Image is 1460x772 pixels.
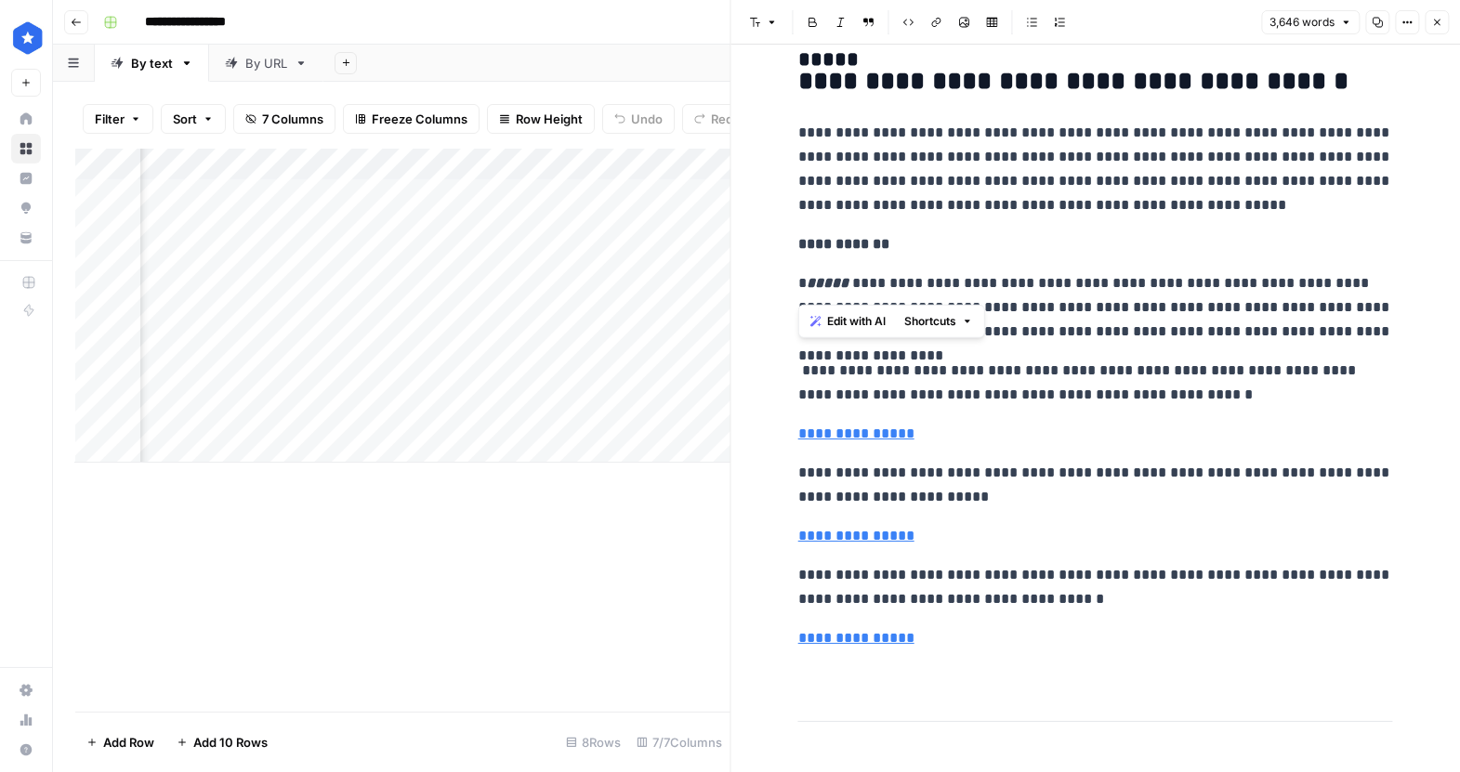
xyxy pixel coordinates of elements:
[827,313,886,330] span: Edit with AI
[161,104,226,134] button: Sort
[245,54,287,72] div: By URL
[682,104,753,134] button: Redo
[631,110,663,128] span: Undo
[629,727,730,757] div: 7/7 Columns
[11,705,41,735] a: Usage
[233,104,335,134] button: 7 Columns
[173,110,197,128] span: Sort
[131,54,173,72] div: By text
[803,309,893,334] button: Edit with AI
[11,675,41,705] a: Settings
[209,45,323,82] a: By URL
[95,110,125,128] span: Filter
[559,727,629,757] div: 8 Rows
[11,193,41,223] a: Opportunities
[711,110,741,128] span: Redo
[11,134,41,164] a: Browse
[11,15,41,61] button: Workspace: ConsumerAffairs
[75,727,165,757] button: Add Row
[95,45,209,82] a: By text
[11,104,41,134] a: Home
[904,313,956,330] span: Shortcuts
[372,110,467,128] span: Freeze Columns
[1269,14,1335,31] span: 3,646 words
[602,104,675,134] button: Undo
[11,735,41,765] button: Help + Support
[11,21,45,55] img: ConsumerAffairs Logo
[103,733,154,752] span: Add Row
[897,309,980,334] button: Shortcuts
[343,104,480,134] button: Freeze Columns
[516,110,583,128] span: Row Height
[11,223,41,253] a: Your Data
[193,733,268,752] span: Add 10 Rows
[262,110,323,128] span: 7 Columns
[487,104,595,134] button: Row Height
[165,727,279,757] button: Add 10 Rows
[1261,10,1360,34] button: 3,646 words
[11,164,41,193] a: Insights
[83,104,153,134] button: Filter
